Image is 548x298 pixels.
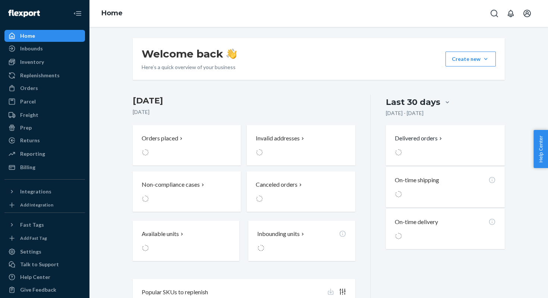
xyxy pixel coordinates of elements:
a: Reporting [4,148,85,160]
a: Orders [4,82,85,94]
a: Freight [4,109,85,121]
a: Help Center [4,271,85,283]
button: Close Navigation [70,6,85,21]
button: Fast Tags [4,219,85,231]
p: On-time shipping [395,176,439,184]
button: Invalid addresses [247,125,355,165]
p: Invalid addresses [256,134,300,143]
h1: Welcome back [142,47,237,60]
button: Delivered orders [395,134,444,143]
button: Open notifications [503,6,518,21]
ol: breadcrumbs [95,3,129,24]
div: Returns [20,137,40,144]
div: Add Fast Tag [20,235,47,241]
a: Settings [4,246,85,258]
button: Open account menu [520,6,535,21]
p: Orders placed [142,134,178,143]
p: Non-compliance cases [142,180,200,189]
div: Prep [20,124,32,131]
div: Last 30 days [386,96,440,108]
div: Parcel [20,98,36,105]
button: Orders placed [133,125,241,165]
div: Talk to Support [20,261,59,268]
div: Inbounds [20,45,43,52]
div: Inventory [20,58,44,66]
button: Integrations [4,186,85,198]
p: On-time delivery [395,218,438,226]
a: Home [101,9,123,17]
p: [DATE] - [DATE] [386,109,423,117]
p: Available units [142,230,179,238]
div: Give Feedback [20,286,56,294]
div: Freight [20,111,38,119]
button: Non-compliance cases [133,171,241,212]
button: Canceled orders [247,171,355,212]
a: Returns [4,134,85,146]
p: Canceled orders [256,180,297,189]
a: Talk to Support [4,258,85,270]
div: Reporting [20,150,45,158]
img: hand-wave emoji [226,49,237,59]
button: Available units [133,221,239,261]
p: Popular SKUs to replenish [142,288,208,297]
button: Inbounding units [248,221,355,261]
p: Inbounding units [257,230,300,238]
a: Prep [4,122,85,134]
div: Orders [20,84,38,92]
button: Help Center [533,130,548,168]
a: Replenishments [4,69,85,81]
div: Integrations [20,188,51,195]
div: Replenishments [20,72,60,79]
p: [DATE] [133,108,355,116]
button: Give Feedback [4,284,85,296]
div: Add Integration [20,202,53,208]
button: Open Search Box [487,6,502,21]
div: Settings [20,248,41,255]
a: Add Integration [4,201,85,209]
div: Fast Tags [20,221,44,229]
h3: [DATE] [133,95,355,107]
a: Add Fast Tag [4,234,85,243]
div: Home [20,32,35,40]
a: Billing [4,161,85,173]
div: Billing [20,164,35,171]
a: Home [4,30,85,42]
div: Help Center [20,273,50,281]
img: Flexport logo [8,10,40,17]
a: Inbounds [4,43,85,55]
p: Here’s a quick overview of your business [142,63,237,71]
a: Parcel [4,96,85,108]
button: Create new [445,52,496,66]
a: Inventory [4,56,85,68]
